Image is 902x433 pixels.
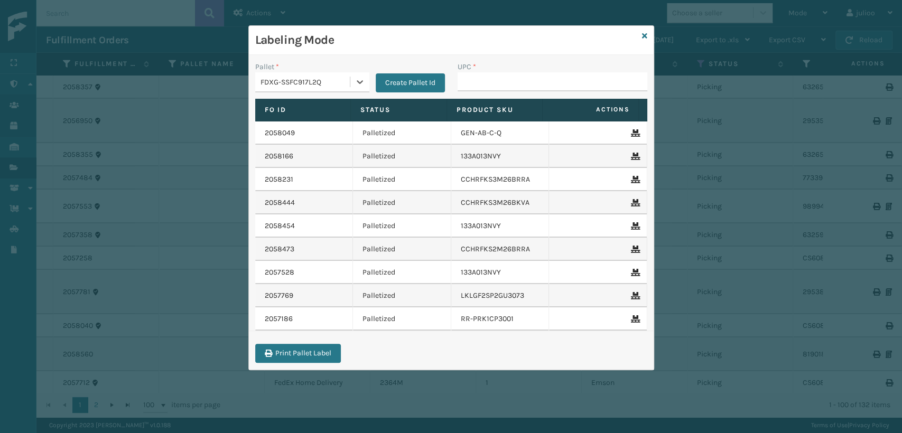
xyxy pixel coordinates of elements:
[458,61,476,72] label: UPC
[255,32,638,48] h3: Labeling Mode
[265,244,294,255] a: 2058473
[265,290,293,301] a: 2057769
[631,129,637,137] i: Remove From Pallet
[265,174,293,185] a: 2058231
[353,238,451,261] td: Palletized
[451,238,550,261] td: CCHRFKS2M26BRRA
[451,191,550,214] td: CCHRFKS3M26BKVA
[631,153,637,160] i: Remove From Pallet
[451,261,550,284] td: 133A013NVY
[255,61,279,72] label: Pallet
[631,292,637,299] i: Remove From Pallet
[451,307,550,331] td: RR-PRK1CP3001
[353,307,451,331] td: Palletized
[353,121,451,145] td: Palletized
[631,199,637,206] i: Remove From Pallet
[631,176,637,183] i: Remove From Pallet
[631,269,637,276] i: Remove From Pallet
[353,261,451,284] td: Palletized
[451,214,550,238] td: 133A013NVY
[265,105,341,115] label: Fo Id
[376,73,445,92] button: Create Pallet Id
[255,344,341,363] button: Print Pallet Label
[451,284,550,307] td: LKLGF2SP2GU3073
[265,221,295,231] a: 2058454
[353,191,451,214] td: Palletized
[353,145,451,168] td: Palletized
[265,314,293,324] a: 2057186
[353,284,451,307] td: Palletized
[265,128,295,138] a: 2058049
[631,222,637,230] i: Remove From Pallet
[353,168,451,191] td: Palletized
[261,77,351,88] div: FDXG-SSFC917L2Q
[546,101,636,118] span: Actions
[451,121,550,145] td: GEN-AB-C-Q
[451,145,550,168] td: 133A013NVY
[631,246,637,253] i: Remove From Pallet
[451,168,550,191] td: CCHRFKS3M26BRRA
[360,105,437,115] label: Status
[353,214,451,238] td: Palletized
[265,151,293,162] a: 2058166
[631,315,637,323] i: Remove From Pallet
[265,267,294,278] a: 2057528
[457,105,533,115] label: Product SKU
[265,197,295,208] a: 2058444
